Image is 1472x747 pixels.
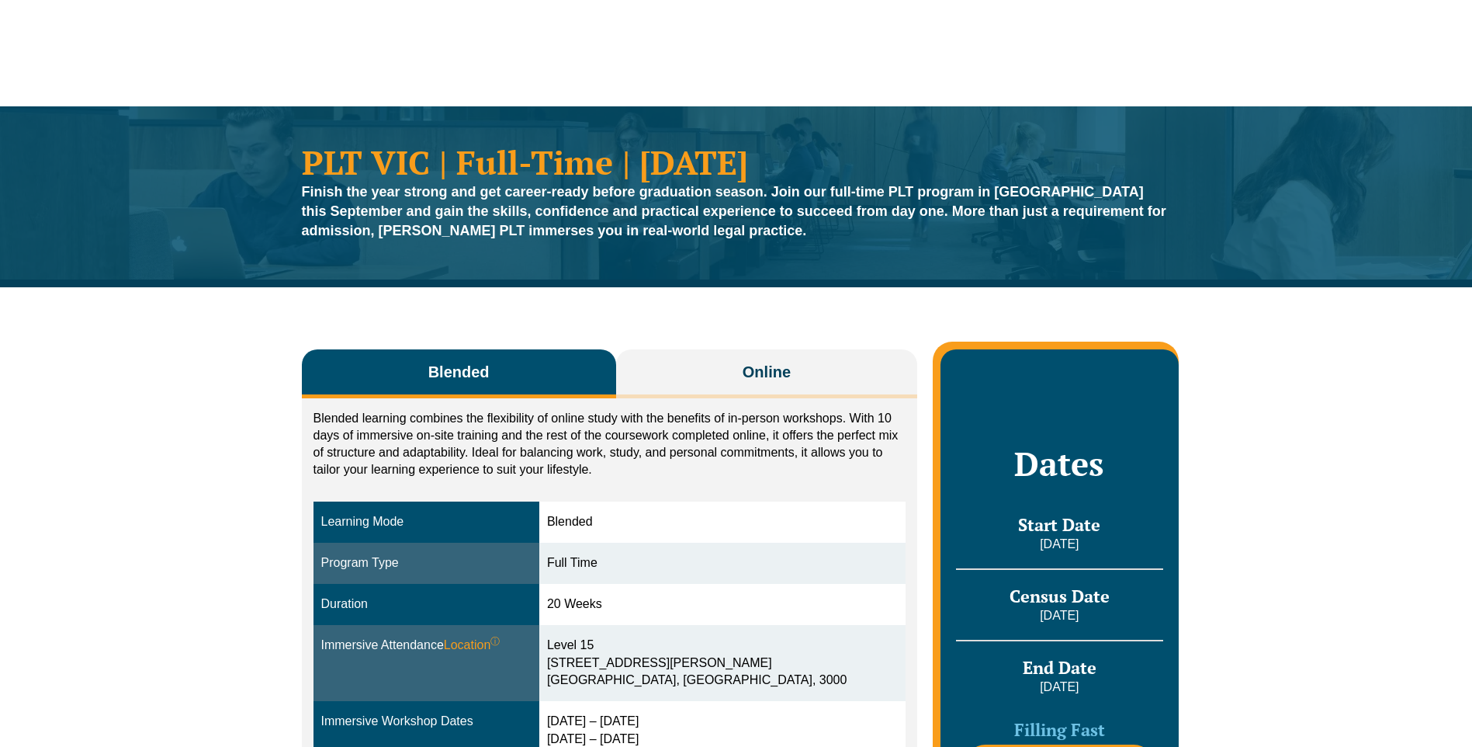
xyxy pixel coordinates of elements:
[490,636,500,647] sup: ⓘ
[743,361,791,383] span: Online
[956,679,1162,696] p: [DATE]
[547,596,898,613] div: 20 Weeks
[313,410,906,478] p: Blended learning combines the flexibility of online study with the benefits of in-person workshop...
[302,145,1171,179] h1: PLT VIC | Full-Time | [DATE]
[956,536,1162,553] p: [DATE]
[428,361,490,383] span: Blended
[321,637,532,655] div: Immersive Attendance
[1018,513,1100,536] span: Start Date
[444,637,500,655] span: Location
[547,554,898,572] div: Full Time
[1010,585,1110,607] span: Census Date
[956,444,1162,483] h2: Dates
[302,184,1166,238] strong: Finish the year strong and get career-ready before graduation season. Join our full-time PLT prog...
[321,513,532,531] div: Learning Mode
[1014,718,1105,741] span: Filling Fast
[547,637,898,690] div: Level 15 [STREET_ADDRESS][PERSON_NAME] [GEOGRAPHIC_DATA], [GEOGRAPHIC_DATA], 3000
[321,713,532,731] div: Immersive Workshop Dates
[321,554,532,572] div: Program Type
[1023,656,1096,679] span: End Date
[547,513,898,531] div: Blended
[321,596,532,613] div: Duration
[956,607,1162,624] p: [DATE]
